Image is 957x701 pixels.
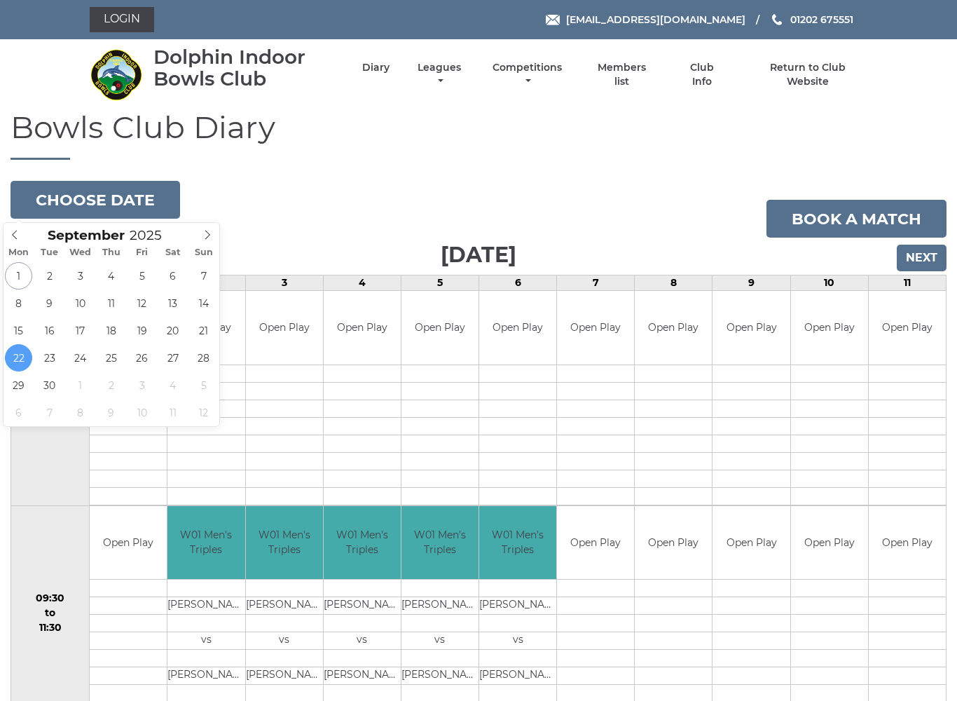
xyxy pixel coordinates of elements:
span: September 20, 2025 [159,317,186,344]
span: October 8, 2025 [67,399,94,426]
span: September 15, 2025 [5,317,32,344]
td: [PERSON_NAME] [479,667,556,685]
td: Open Play [791,506,868,580]
td: 7 [557,275,635,291]
span: September 9, 2025 [36,290,63,317]
td: Open Play [557,506,634,580]
img: Email [546,15,560,25]
td: 6 [479,275,557,291]
span: September 13, 2025 [159,290,186,317]
td: [PERSON_NAME] [246,597,323,615]
span: October 12, 2025 [190,399,217,426]
span: September 5, 2025 [128,262,156,290]
span: October 11, 2025 [159,399,186,426]
td: vs [401,632,478,650]
td: Open Play [246,291,323,365]
div: Dolphin Indoor Bowls Club [153,46,338,90]
span: September 19, 2025 [128,317,156,344]
td: Open Play [635,291,712,365]
span: Sat [158,248,188,257]
span: September 21, 2025 [190,317,217,344]
span: October 1, 2025 [67,372,94,399]
span: September 6, 2025 [159,262,186,290]
span: Thu [96,248,127,257]
span: September 10, 2025 [67,290,94,317]
td: Open Play [869,506,946,580]
td: vs [479,632,556,650]
span: Tue [34,248,65,257]
span: October 9, 2025 [97,399,125,426]
td: W01 Men's Triples [167,506,245,580]
a: Login [90,7,154,32]
span: October 4, 2025 [159,372,186,399]
td: 8 [635,275,712,291]
td: vs [167,632,245,650]
span: October 10, 2025 [128,399,156,426]
span: September 24, 2025 [67,344,94,372]
span: September 12, 2025 [128,290,156,317]
span: Scroll to increment [48,229,125,243]
span: September 8, 2025 [5,290,32,317]
span: October 2, 2025 [97,372,125,399]
td: Open Play [635,506,712,580]
span: September 3, 2025 [67,262,94,290]
a: Email [EMAIL_ADDRESS][DOMAIN_NAME] [546,12,745,27]
td: Open Play [90,506,167,580]
span: September 29, 2025 [5,372,32,399]
span: October 6, 2025 [5,399,32,426]
span: Mon [4,248,34,257]
td: [PERSON_NAME] [401,597,478,615]
td: [PERSON_NAME] [401,667,478,685]
img: Phone us [772,14,782,25]
td: Open Play [557,291,634,365]
span: September 27, 2025 [159,344,186,372]
td: [PERSON_NAME] [479,597,556,615]
td: W01 Men's Triples [246,506,323,580]
td: Open Play [401,291,478,365]
span: Fri [127,248,158,257]
td: Open Play [712,506,790,580]
td: Open Play [791,291,868,365]
span: September 22, 2025 [5,344,32,372]
span: September 4, 2025 [97,262,125,290]
td: 5 [401,275,478,291]
span: September 1, 2025 [5,262,32,290]
td: Open Play [324,291,401,365]
span: September 30, 2025 [36,372,63,399]
td: W01 Men's Triples [401,506,478,580]
td: [PERSON_NAME] [246,667,323,685]
a: Club Info [679,61,724,88]
td: Open Play [479,291,556,365]
a: Competitions [489,61,565,88]
h1: Bowls Club Diary [11,110,946,160]
span: September 17, 2025 [67,317,94,344]
td: 11 [868,275,946,291]
td: [PERSON_NAME] [167,597,245,615]
td: Open Play [869,291,946,365]
span: September 25, 2025 [97,344,125,372]
td: W01 Men's Triples [479,506,556,580]
span: September 18, 2025 [97,317,125,344]
a: Return to Club Website [749,61,867,88]
td: 9 [712,275,790,291]
td: 4 [323,275,401,291]
span: September 14, 2025 [190,290,217,317]
span: September 26, 2025 [128,344,156,372]
a: Book a match [766,200,946,238]
span: 01202 675551 [790,13,853,26]
span: September 28, 2025 [190,344,217,372]
td: 3 [245,275,323,291]
span: September 23, 2025 [36,344,63,372]
a: Members list [590,61,654,88]
td: vs [246,632,323,650]
span: October 5, 2025 [190,372,217,399]
span: October 7, 2025 [36,399,63,426]
a: Diary [362,61,390,74]
img: Dolphin Indoor Bowls Club [90,48,142,101]
td: vs [324,632,401,650]
td: [PERSON_NAME] [324,597,401,615]
span: September 11, 2025 [97,290,125,317]
td: [PERSON_NAME] [324,667,401,685]
span: Sun [188,248,219,257]
span: September 7, 2025 [190,262,217,290]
